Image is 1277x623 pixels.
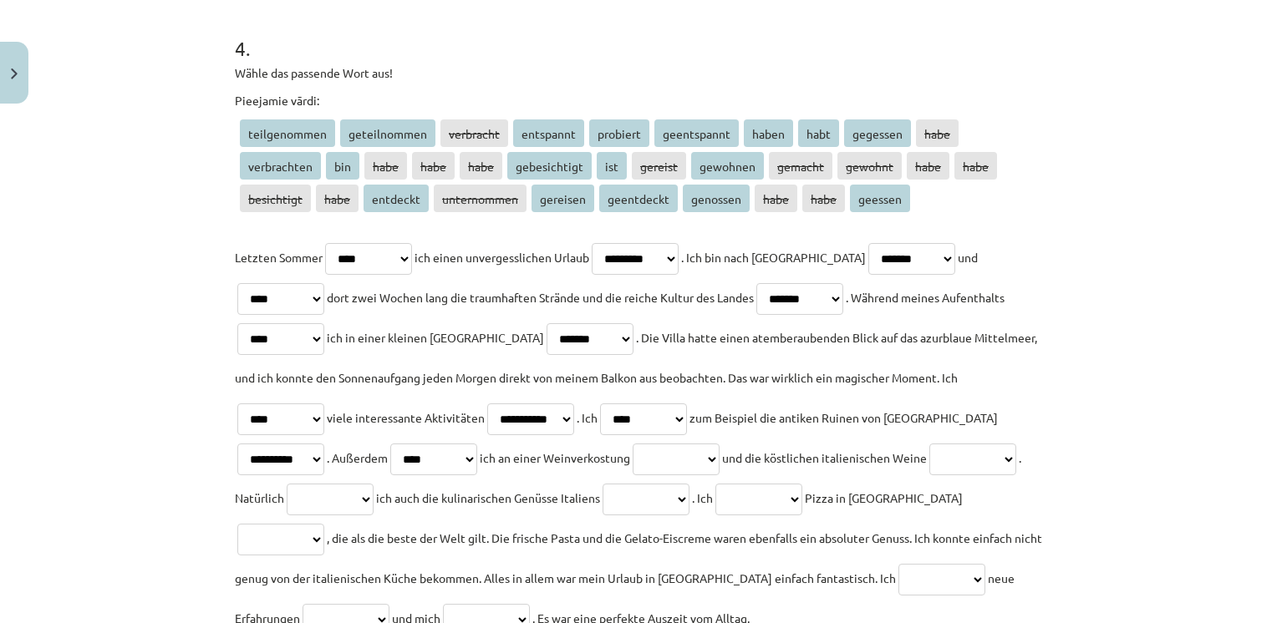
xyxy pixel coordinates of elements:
[235,64,1042,82] p: Wähle das passende Wort aus!
[412,152,455,180] span: habe
[434,185,527,212] span: unternommen
[692,490,713,505] span: . Ich
[654,119,739,147] span: geentspannt
[327,330,544,345] span: ich in einer kleinen [GEOGRAPHIC_DATA]
[805,490,963,505] span: Pizza in [GEOGRAPHIC_DATA]
[327,290,754,305] span: dort zwei Wochen lang die traumhaften Strände und die reiche Kultur des Landes
[802,185,845,212] span: habe
[364,152,407,180] span: habe
[440,119,508,147] span: verbracht
[240,119,335,147] span: teilgenommen
[916,119,959,147] span: habe
[235,330,1037,385] span: . Die Villa hatte einen atemberaubenden Blick auf das azurblaue Mittelmeer, und ich konnte den So...
[376,490,600,505] span: ich auch die kulinarischen Genüsse Italiens
[597,152,627,180] span: ist
[460,152,502,180] span: habe
[958,250,978,265] span: und
[837,152,902,180] span: gewohnt
[507,152,592,180] span: gebesichtigt
[632,152,686,180] span: gereist
[240,152,321,180] span: verbrachten
[316,185,359,212] span: habe
[327,410,485,425] span: viele interessante Aktivitäten
[240,185,311,212] span: besichtigt
[340,119,435,147] span: geteilnommen
[689,410,998,425] span: zum Beispiel die antiken Ruinen von [GEOGRAPHIC_DATA]
[364,185,429,212] span: entdeckt
[844,119,911,147] span: gegessen
[907,152,949,180] span: habe
[235,250,323,265] span: Letzten Sommer
[480,450,630,465] span: ich an einer Weinverkostung
[11,68,18,79] img: icon-close-lesson-0947bae3869378f0d4975bcd49f059093ad1ed9edebbc8119c70593378902aed.svg
[599,185,678,212] span: geentdeckt
[532,185,594,212] span: gereisen
[744,119,793,147] span: haben
[235,92,1042,109] p: Pieejamie vārdi:
[722,450,927,465] span: und die köstlichen italienischen Weine
[235,530,1042,585] span: , die als die beste der Welt gilt. Die frische Pasta und die Gelato-Eiscreme waren ebenfalls ein ...
[683,185,750,212] span: genossen
[769,152,832,180] span: gemacht
[681,250,866,265] span: . Ich bin nach [GEOGRAPHIC_DATA]
[513,119,584,147] span: entspannt
[589,119,649,147] span: probiert
[415,250,589,265] span: ich einen unvergesslichen Urlaub
[691,152,764,180] span: gewohnen
[846,290,1005,305] span: . Während meines Aufenthalts
[850,185,910,212] span: geessen
[954,152,997,180] span: habe
[798,119,839,147] span: habt
[327,450,388,465] span: . Außerdem
[577,410,598,425] span: . Ich
[755,185,797,212] span: habe
[235,8,1042,59] h1: 4 .
[326,152,359,180] span: bin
